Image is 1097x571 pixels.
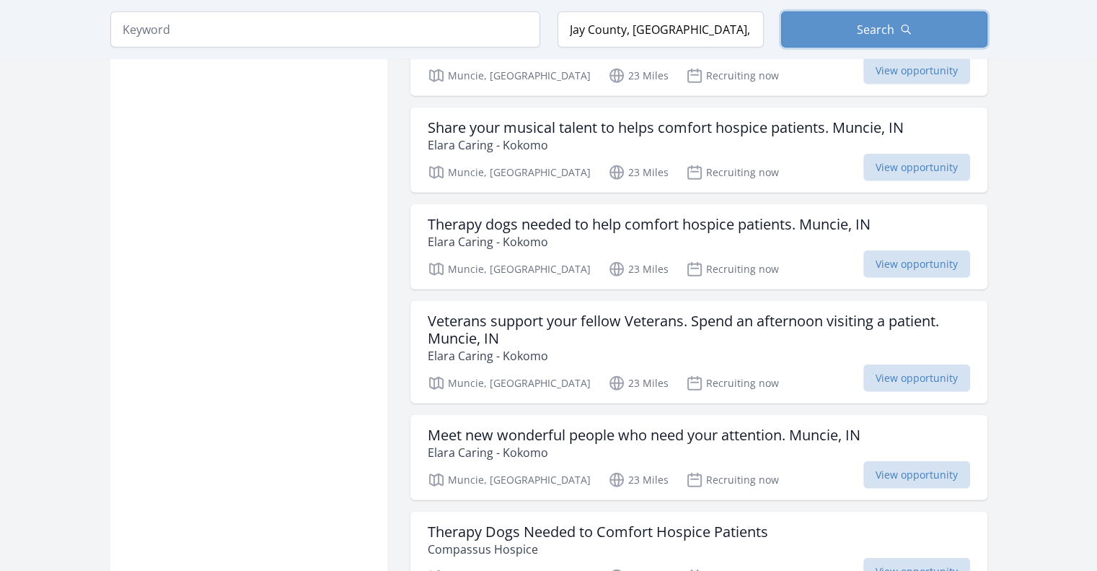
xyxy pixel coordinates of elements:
p: 23 Miles [608,375,669,392]
p: 23 Miles [608,164,669,181]
p: Muncie, [GEOGRAPHIC_DATA] [428,261,591,278]
p: Elara Caring - Kokomo [428,136,904,154]
p: Recruiting now [686,261,779,278]
p: Recruiting now [686,164,779,181]
a: Veterans support your fellow Veterans. Spend an afternoon visiting a patient. Muncie, IN Elara Ca... [410,301,987,404]
p: Muncie, [GEOGRAPHIC_DATA] [428,471,591,489]
span: Search [857,21,894,38]
span: View opportunity [863,57,970,84]
span: View opportunity [863,250,970,278]
p: Recruiting now [686,67,779,84]
a: Therapy dogs needed to help comfort hospice patients. Muncie, IN Elara Caring - Kokomo Muncie, [G... [410,204,987,289]
p: Recruiting now [686,471,779,489]
h3: Share your musical talent to helps comfort hospice patients. Muncie, IN [428,119,904,136]
p: Recruiting now [686,375,779,392]
input: Location [558,12,764,48]
span: View opportunity [863,154,970,181]
p: Muncie, [GEOGRAPHIC_DATA] [428,375,591,392]
span: View opportunity [863,365,970,392]
button: Search [781,12,987,48]
p: 23 Miles [608,261,669,278]
h3: Therapy Dogs Needed to Comfort Hospice Patients [428,523,768,541]
p: 23 Miles [608,67,669,84]
a: Meet new wonderful people who need your attention. Muncie, IN Elara Caring - Kokomo Muncie, [GEOG... [410,415,987,500]
p: Compassus Hospice [428,541,768,558]
p: Muncie, [GEOGRAPHIC_DATA] [428,164,591,181]
p: Elara Caring - Kokomo [428,233,871,250]
p: Muncie, [GEOGRAPHIC_DATA] [428,67,591,84]
p: Elara Caring - Kokomo [428,444,860,461]
input: Keyword [110,12,540,48]
span: View opportunity [863,461,970,489]
p: 23 Miles [608,471,669,489]
p: Elara Caring - Kokomo [428,347,970,365]
h3: Therapy dogs needed to help comfort hospice patients. Muncie, IN [428,216,871,233]
a: Share your musical talent to helps comfort hospice patients. Muncie, IN Elara Caring - Kokomo Mun... [410,108,987,193]
h3: Veterans support your fellow Veterans. Spend an afternoon visiting a patient. Muncie, IN [428,313,970,347]
h3: Meet new wonderful people who need your attention. Muncie, IN [428,427,860,444]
